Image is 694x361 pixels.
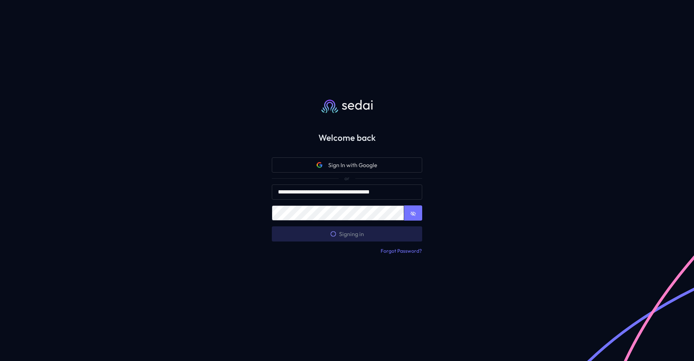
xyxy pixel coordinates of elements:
[317,162,322,168] svg: Google icon
[330,230,364,238] span: Signing in
[328,161,377,169] span: Sign In with Google
[404,205,422,221] button: Show password
[380,247,422,255] button: Forgot Password?
[272,157,422,173] button: Google iconSign In with Google
[272,226,422,242] button: Signing in
[260,132,434,143] h2: Welcome back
